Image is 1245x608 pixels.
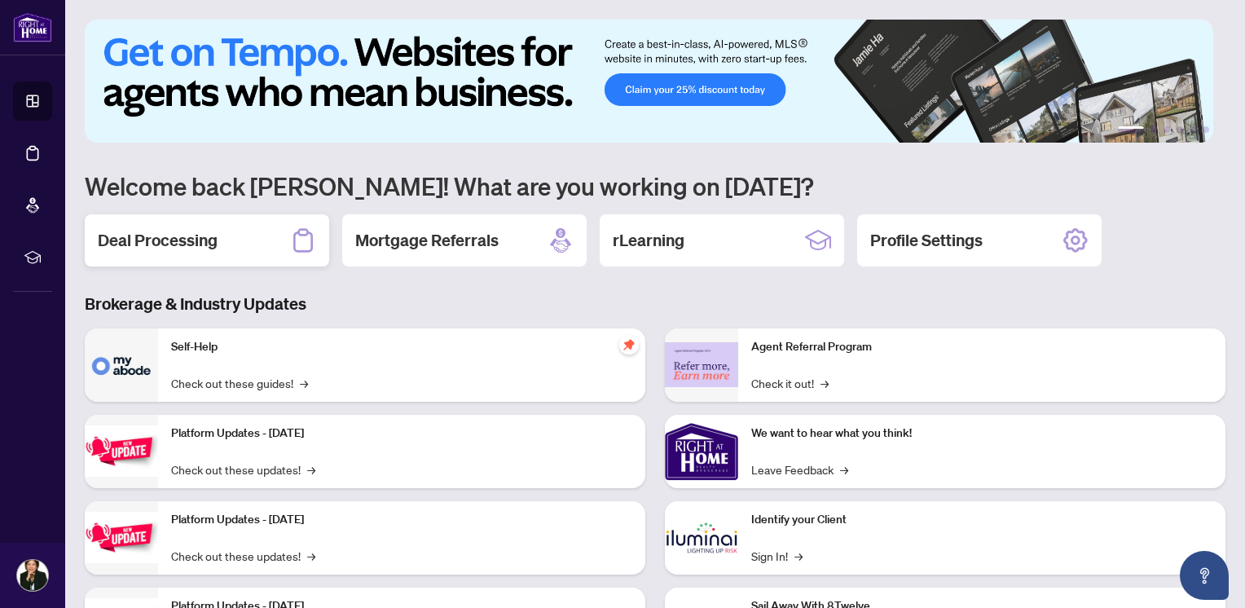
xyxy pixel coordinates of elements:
a: Sign In!→ [751,547,803,565]
span: pushpin [619,335,639,355]
a: Leave Feedback→ [751,460,848,478]
button: 6 [1203,126,1209,133]
button: 1 [1118,126,1144,133]
p: We want to hear what you think! [751,425,1212,443]
img: Profile Icon [17,560,48,591]
img: logo [13,12,52,42]
img: Slide 0 [85,20,1213,143]
p: Platform Updates - [DATE] [171,511,632,529]
span: → [300,374,308,392]
h2: Profile Settings [870,229,983,252]
a: Check out these updates!→ [171,460,315,478]
p: Identify your Client [751,511,1212,529]
span: → [307,547,315,565]
h2: Mortgage Referrals [355,229,499,252]
a: Check out these guides!→ [171,374,308,392]
button: 5 [1190,126,1196,133]
button: Open asap [1180,551,1229,600]
p: Platform Updates - [DATE] [171,425,632,443]
img: Self-Help [85,328,158,402]
img: Platform Updates - July 21, 2025 [85,425,158,477]
a: Check it out!→ [751,374,829,392]
h1: Welcome back [PERSON_NAME]! What are you working on [DATE]? [85,170,1225,201]
img: Platform Updates - July 8, 2025 [85,512,158,563]
span: → [820,374,829,392]
img: Agent Referral Program [665,342,738,387]
p: Self-Help [171,338,632,356]
button: 2 [1150,126,1157,133]
h3: Brokerage & Industry Updates [85,293,1225,315]
h2: Deal Processing [98,229,218,252]
p: Agent Referral Program [751,338,1212,356]
a: Check out these updates!→ [171,547,315,565]
h2: rLearning [613,229,684,252]
button: 3 [1164,126,1170,133]
span: → [840,460,848,478]
span: → [307,460,315,478]
img: We want to hear what you think! [665,415,738,488]
span: → [794,547,803,565]
button: 4 [1177,126,1183,133]
img: Identify your Client [665,501,738,575]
